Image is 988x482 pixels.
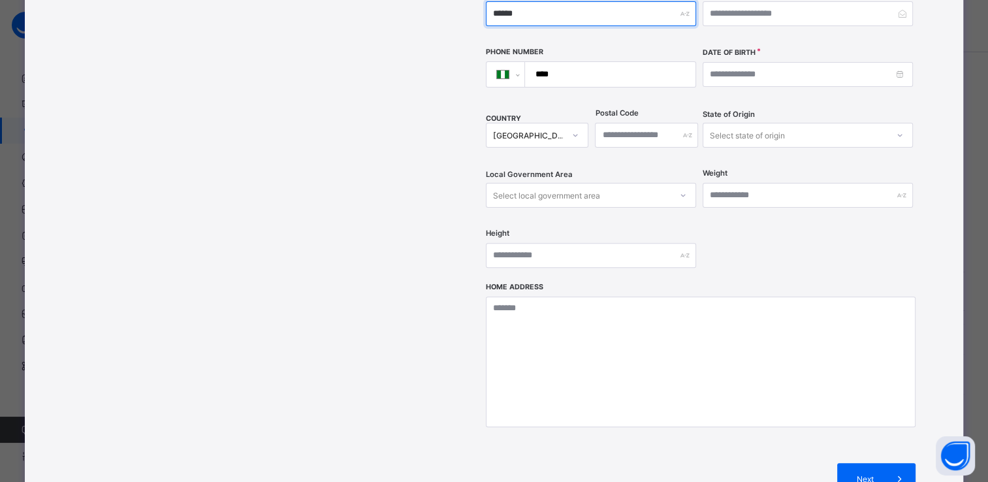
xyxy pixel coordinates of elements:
[493,183,600,208] div: Select local government area
[486,48,543,56] label: Phone Number
[703,48,756,57] label: Date of Birth
[703,110,755,119] span: State of Origin
[486,114,521,123] span: COUNTRY
[486,229,509,238] label: Height
[595,108,638,118] label: Postal Code
[936,436,975,475] button: Open asap
[486,170,573,179] span: Local Government Area
[493,131,565,140] div: [GEOGRAPHIC_DATA]
[710,123,785,148] div: Select state of origin
[703,169,727,178] label: Weight
[486,283,543,291] label: Home Address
